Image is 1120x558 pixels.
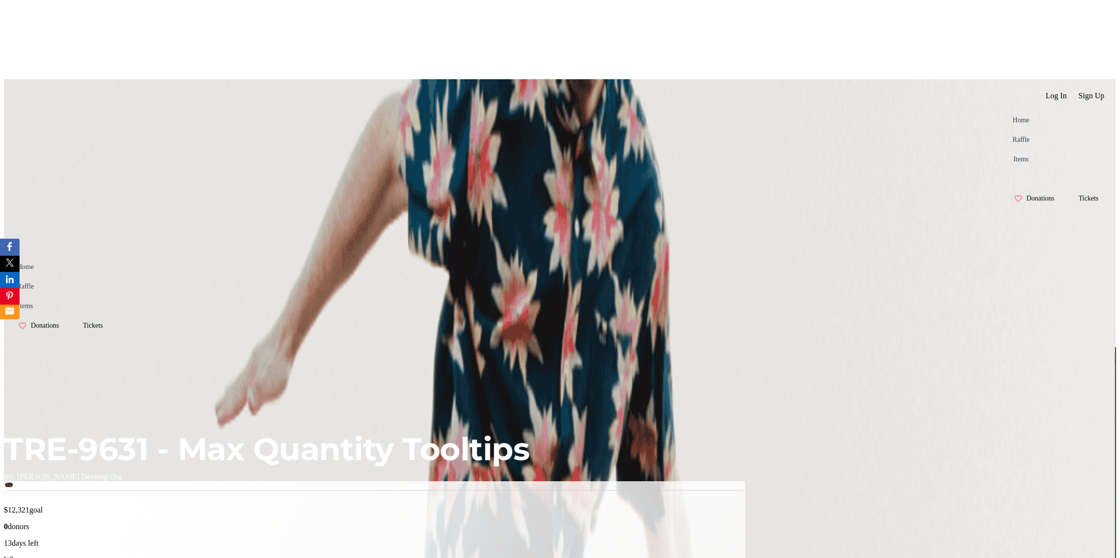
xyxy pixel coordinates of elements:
span: Home [1013,116,1029,124]
a: Home [10,257,41,277]
a: Raffle [1006,130,1037,150]
span: Tickets [83,322,103,330]
b: 0 [4,522,8,531]
span: Items [18,302,33,310]
p: days left [4,539,745,548]
span: Donations [1027,195,1055,202]
span: Log In [1046,91,1067,100]
span: Sign Up [1078,91,1104,100]
div: 0% of fundraising goal reached [4,490,745,498]
a: Home [1006,111,1037,130]
span: Raffle [1012,136,1029,144]
button: Log In [1040,86,1073,106]
a: Donations [1006,189,1067,208]
a: Tickets [1067,189,1110,208]
a: Items [1006,150,1037,169]
a: Raffle [10,277,41,296]
button: Sign Up [1073,86,1110,106]
p: goal [4,506,745,514]
span: Raffle [17,283,34,290]
span: $12,321 [4,506,29,514]
span: Donations [31,322,59,330]
span: Items [1013,156,1029,163]
span: Home [17,263,34,271]
span: TRE-9631 - Max Quantity Tooltips [4,430,529,468]
a: Donations [10,316,71,335]
a: Tickets [71,316,115,335]
img: Campaign CTA Media Photo [4,482,14,488]
span: Tickets [1078,195,1098,202]
p: donors [4,522,745,531]
span: 13 [4,539,12,547]
a: Items [10,296,41,316]
div: By: [PERSON_NAME] Develop Org [4,472,745,481]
